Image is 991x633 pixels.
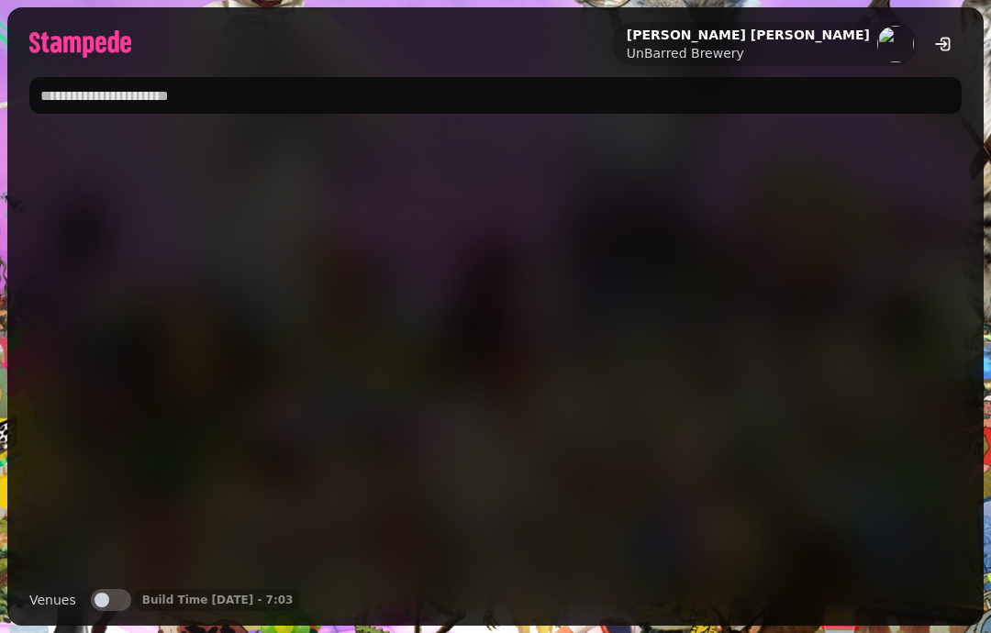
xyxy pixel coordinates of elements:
p: Build Time [DATE] - 7:03 [142,593,294,607]
button: logout [925,26,962,62]
img: aHR0cHM6Ly93d3cuZ3JhdmF0YXIuY29tL2F2YXRhci83M2VmYmEzNTZiYjE1MTgzNmQwNjA5YWFiNmU4MTNkNz9zPTE1MCZkP... [877,26,914,62]
p: UnBarred Brewery [627,44,870,62]
h2: [PERSON_NAME] [PERSON_NAME] [627,26,870,44]
label: Venues [29,589,76,611]
img: logo [29,30,131,58]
